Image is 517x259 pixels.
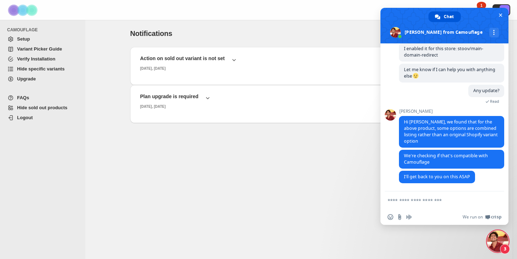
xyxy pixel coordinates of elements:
a: Logout [4,113,81,123]
div: 1 [477,2,486,9]
textarea: Compose your message... [388,197,486,204]
span: Verify Installation [17,56,55,62]
span: Send a file [397,214,403,220]
span: Avatar with initials S [500,5,510,15]
span: CAMOUFLAGE [7,27,82,33]
span: Close chat [497,11,504,19]
span: Hide specific variants [17,66,65,72]
small: [DATE], [DATE] [140,67,166,70]
span: 3 [500,244,510,254]
a: Upgrade [4,74,81,84]
div: Chat [428,11,461,22]
span: Notifications [130,30,172,37]
button: Plan upgrade is required[DATE], [DATE] [136,91,462,112]
span: Chat [444,11,454,22]
span: Insert an emoji [388,214,393,220]
span: We're checking if that's compatible with Camouflage [404,153,488,165]
a: 1 [474,6,481,14]
h2: Plan upgrade is required [140,93,198,100]
span: App Support [428,7,454,12]
span: Crisp [491,214,501,220]
span: FAQs [17,95,29,100]
a: FAQs [4,93,81,103]
span: Hi [PERSON_NAME], we found that for the above product, some options are combined listing rather t... [404,119,498,144]
span: Upgrade [17,76,36,81]
a: Hide specific variants [4,64,81,74]
span: Logout [17,115,33,120]
span: Let me know if I can help you with anything else [404,67,495,79]
a: Setup [4,34,81,44]
a: We run onCrisp [463,214,501,220]
h2: Action on sold out variant is not set [140,55,225,62]
img: Camouflage [6,0,41,20]
span: Setup [17,36,30,42]
a: Hide sold out products [4,103,81,113]
span: Variant Picker Guide [17,46,62,52]
span: [PERSON_NAME] [399,109,504,114]
span: Any update? [473,88,499,94]
span: Audio message [406,214,412,220]
div: More channels [489,28,499,37]
span: Read [490,99,499,104]
small: [DATE], [DATE] [140,105,166,109]
span: I'll get back to you on this ASAP [404,174,470,180]
a: Verify Installation [4,54,81,64]
span: I enabled it for this store: stoov/main-domain-redirect [404,46,483,58]
span: We run on [463,214,483,220]
button: Action on sold out variant is not set[DATE], [DATE] [136,53,462,74]
a: Variant Picker Guide [4,44,81,54]
div: Close chat [487,231,508,252]
button: Avatar with initials S [492,4,510,16]
span: Hide sold out products [17,105,68,110]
